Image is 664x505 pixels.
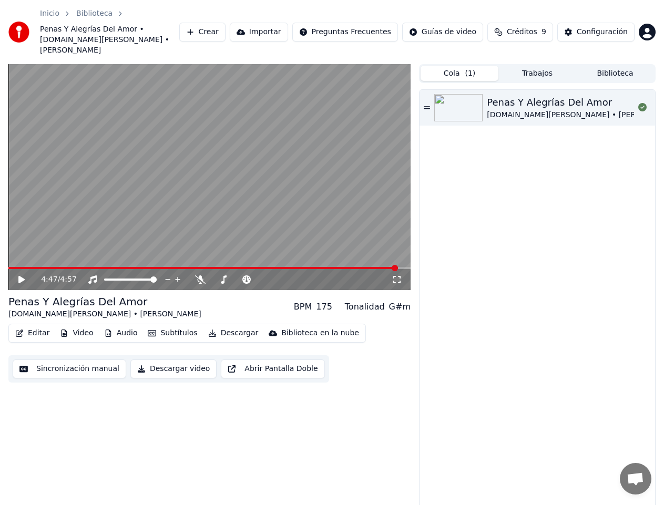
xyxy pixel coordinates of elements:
span: ( 1 ) [465,68,475,79]
div: 175 [316,301,332,313]
span: 4:47 [41,274,57,285]
button: Sincronización manual [13,359,126,378]
button: Audio [100,326,142,341]
img: youka [8,22,29,43]
button: Editar [11,326,54,341]
button: Crear [179,23,226,42]
div: G#m [389,301,411,313]
div: Penas Y Alegrías Del Amor [8,294,201,309]
button: Configuración [557,23,635,42]
div: Biblioteca en la nube [281,328,359,338]
button: Subtítulos [144,326,201,341]
button: Biblioteca [576,66,654,81]
nav: breadcrumb [40,8,179,56]
span: Créditos [507,27,537,37]
button: Importar [230,23,288,42]
button: Descargar video [130,359,217,378]
div: Tonalidad [345,301,385,313]
div: Chat abierto [620,463,651,494]
button: Video [56,326,97,341]
div: / [41,274,66,285]
span: Penas Y Alegrías Del Amor • [DOMAIN_NAME][PERSON_NAME] • [PERSON_NAME] [40,24,179,56]
button: Descargar [204,326,263,341]
button: Preguntas Frecuentes [292,23,398,42]
button: Guías de video [402,23,483,42]
div: [DOMAIN_NAME][PERSON_NAME] • [PERSON_NAME] [8,309,201,320]
div: BPM [294,301,312,313]
a: Biblioteca [76,8,113,19]
button: Cola [421,66,498,81]
button: Trabajos [498,66,576,81]
button: Abrir Pantalla Doble [221,359,324,378]
span: 9 [542,27,546,37]
div: Configuración [577,27,628,37]
span: 4:57 [60,274,76,285]
a: Inicio [40,8,59,19]
button: Créditos9 [487,23,553,42]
